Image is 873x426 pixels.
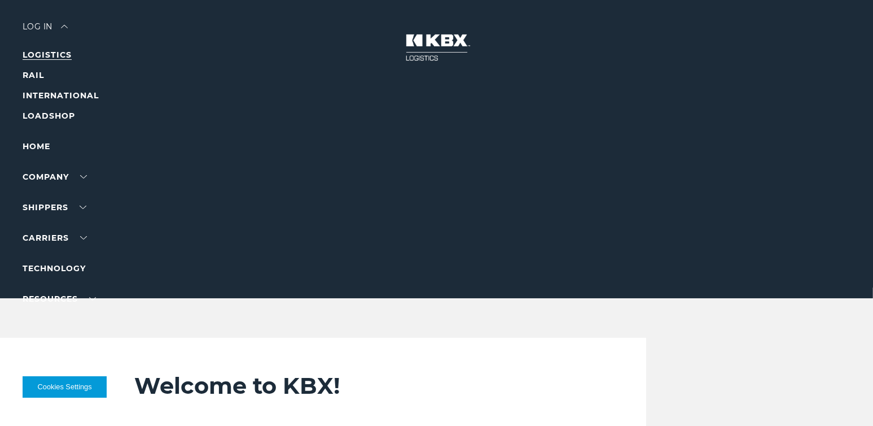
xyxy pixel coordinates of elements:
a: Technology [23,263,86,273]
h2: Welcome to KBX! [135,372,606,400]
a: SHIPPERS [23,202,86,212]
a: Carriers [23,233,87,243]
img: kbx logo [394,23,479,72]
img: arrow [61,25,68,28]
div: Log in [23,23,68,39]
a: INTERNATIONAL [23,90,99,101]
button: Cookies Settings [23,376,107,398]
a: LOADSHOP [23,111,75,121]
a: RESOURCES [23,294,96,304]
a: LOGISTICS [23,50,72,60]
a: Home [23,141,50,151]
a: Company [23,172,87,182]
a: RAIL [23,70,44,80]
